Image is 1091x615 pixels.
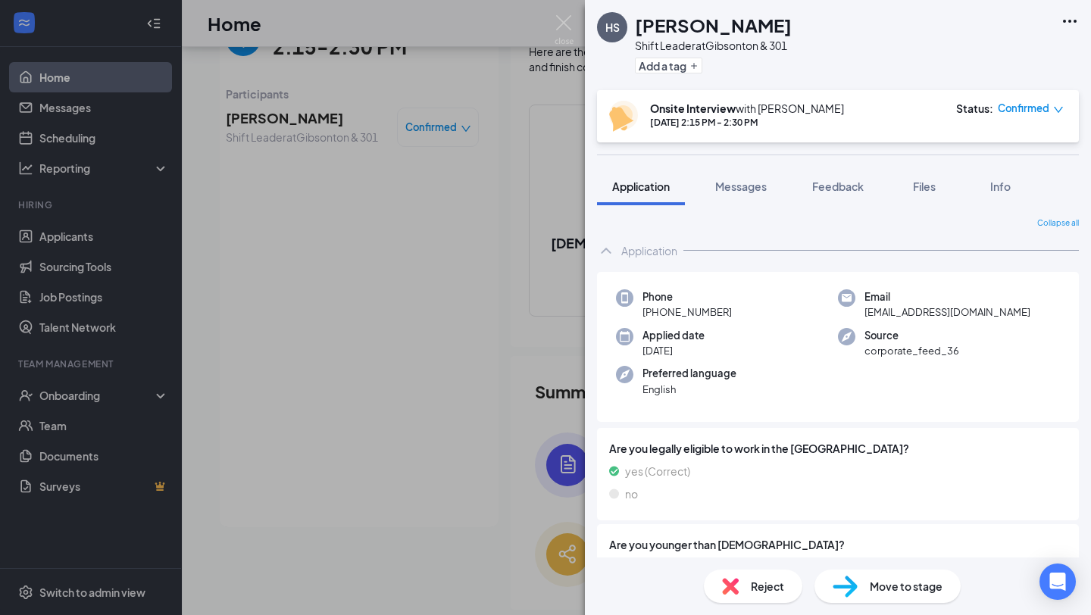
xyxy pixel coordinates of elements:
[864,289,1030,304] span: Email
[625,485,638,502] span: no
[642,382,736,397] span: English
[715,180,767,193] span: Messages
[642,328,705,343] span: Applied date
[635,58,702,73] button: PlusAdd a tag
[990,180,1011,193] span: Info
[609,440,1067,457] span: Are you legally eligible to work in the [GEOGRAPHIC_DATA]?
[605,20,620,35] div: HS
[650,101,844,116] div: with [PERSON_NAME]
[913,180,936,193] span: Files
[870,578,943,595] span: Move to stage
[597,242,615,260] svg: ChevronUp
[635,38,792,53] div: Shift Leader at Gibsonton & 301
[1037,217,1079,229] span: Collapse all
[625,463,690,479] span: yes (Correct)
[635,12,792,38] h1: [PERSON_NAME]
[642,343,705,358] span: [DATE]
[751,578,784,595] span: Reject
[650,101,736,115] b: Onsite Interview
[621,243,677,258] div: Application
[1039,563,1076,600] div: Open Intercom Messenger
[642,289,732,304] span: Phone
[1061,12,1079,30] svg: Ellipses
[812,180,864,193] span: Feedback
[612,180,670,193] span: Application
[998,101,1049,116] span: Confirmed
[689,61,699,70] svg: Plus
[609,536,845,553] span: Are you younger than [DEMOGRAPHIC_DATA]?
[864,304,1030,320] span: [EMAIL_ADDRESS][DOMAIN_NAME]
[956,101,993,116] div: Status :
[650,116,844,129] div: [DATE] 2:15 PM - 2:30 PM
[1053,105,1064,115] span: down
[864,343,959,358] span: corporate_feed_36
[642,304,732,320] span: [PHONE_NUMBER]
[642,366,736,381] span: Preferred language
[864,328,959,343] span: Source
